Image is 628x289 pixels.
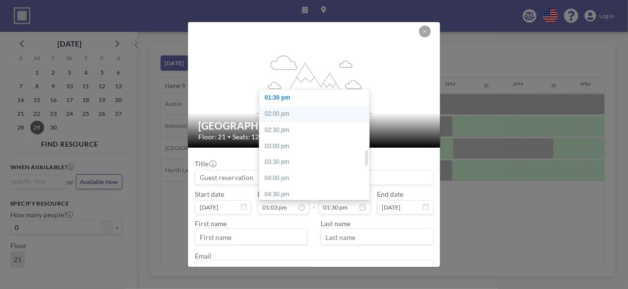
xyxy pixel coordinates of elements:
span: Floor: 21 [198,132,226,141]
label: End date [377,190,403,198]
div: 02:30 pm [259,122,374,138]
div: 04:00 pm [259,170,374,186]
div: 02:00 pm [259,106,374,122]
div: 03:00 pm [259,138,374,155]
div: 03:30 pm [259,154,374,170]
input: First name [195,230,307,244]
span: Seats: 12 [233,132,259,141]
input: Email [195,263,433,277]
span: • [228,133,231,140]
label: Title [195,159,215,168]
label: Email [195,252,211,260]
input: Guest reservation [195,170,433,184]
label: Start date [195,190,224,198]
label: Last name [321,219,350,228]
div: 01:30 pm [259,90,374,106]
h2: [GEOGRAPHIC_DATA] [198,120,431,132]
label: First name [195,219,227,228]
span: - [313,193,315,211]
div: 04:30 pm [259,186,374,203]
input: Last name [321,230,433,244]
label: From [257,190,274,198]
